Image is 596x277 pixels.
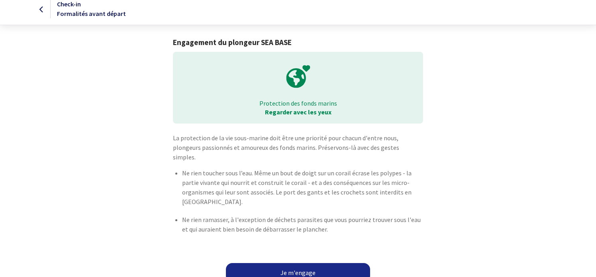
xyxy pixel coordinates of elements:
p: Ne rien ramasser, à l'exception de déchets parasites que vous pourriez trouver sous l'eau et qui ... [182,215,423,234]
p: Protection des fonds marins [178,99,417,108]
p: Ne rien toucher sous l’eau. Même un bout de doigt sur un corail écrase les polypes - la partie vi... [182,168,423,206]
p: La protection de la vie sous-marine doit être une priorité pour chacun d'entre nous, plongeurs pa... [173,133,423,162]
strong: Regarder avec les yeux [265,108,331,116]
h1: Engagement du plongeur SEA BASE [173,38,423,47]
